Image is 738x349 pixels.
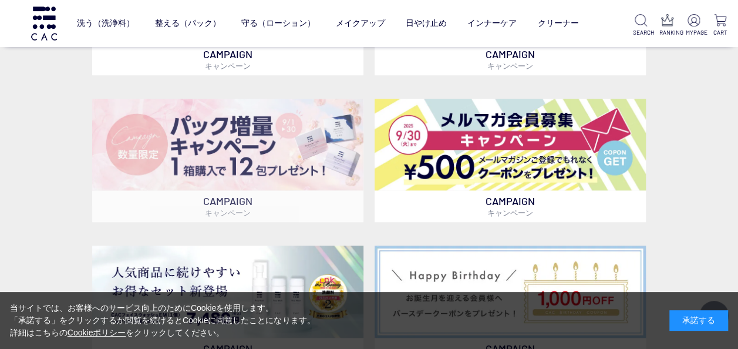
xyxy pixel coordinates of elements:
a: 整える（パック） [155,9,221,38]
a: インナーケア [467,9,517,38]
a: 洗う（洗浄料） [77,9,134,38]
a: Cookieポリシー [68,328,126,337]
a: SEARCH [633,14,650,37]
img: logo [29,6,59,40]
a: CART [712,14,729,37]
a: メルマガ会員募集 メルマガ会員募集 CAMPAIGNキャンペーン [375,99,646,223]
span: キャンペーン [205,61,251,71]
img: メルマガ会員募集 [375,99,646,191]
p: SEARCH [633,28,650,37]
span: キャンペーン [487,208,533,217]
p: CART [712,28,729,37]
a: パック増量キャンペーン パック増量キャンペーン CAMPAIGNキャンペーン [92,99,363,223]
a: MYPAGE [685,14,702,37]
span: キャンペーン [205,208,251,217]
img: バースデークーポン [375,246,646,338]
p: CAMPAIGN [375,190,646,222]
p: CAMPAIGN [92,190,363,222]
span: キャンペーン [487,61,533,71]
a: 日やけ止め [406,9,447,38]
p: RANKING [659,28,676,37]
img: フェイスウォッシュ＋レフィル2個セット [92,246,363,338]
div: 当サイトでは、お客様へのサービス向上のためにCookieを使用します。 「承諾する」をクリックするか閲覧を続けるとCookieに同意したことになります。 詳細はこちらの をクリックしてください。 [10,302,315,339]
img: パック増量キャンペーン [92,99,363,191]
a: RANKING [659,14,676,37]
a: 守る（ローション） [241,9,315,38]
a: メイクアップ [336,9,385,38]
div: 承諾する [669,310,728,331]
p: MYPAGE [685,28,702,37]
a: クリーナー [537,9,578,38]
